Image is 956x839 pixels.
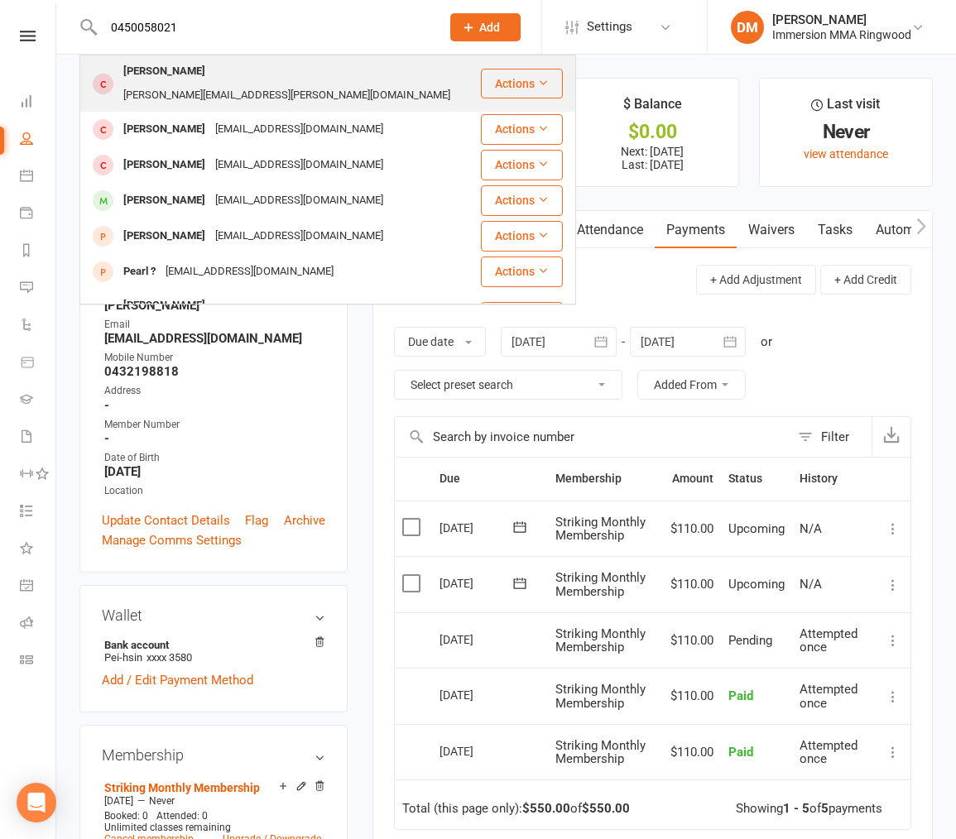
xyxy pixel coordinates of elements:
div: [PERSON_NAME] [118,189,210,213]
span: xxxx 3580 [147,651,192,664]
span: Attempted once [800,626,858,655]
div: Open Intercom Messenger [17,783,56,822]
span: Pending [728,633,772,648]
span: Upcoming [728,577,785,592]
button: Actions [481,114,563,144]
span: Striking Monthly Membership [555,570,646,599]
span: Never [149,795,175,807]
th: Membership [548,458,664,500]
span: Attended: 0 [156,810,208,822]
strong: [DATE] [104,464,325,479]
span: Attempted once [800,738,858,767]
span: N/A [800,577,822,592]
button: Actions [481,150,563,180]
a: Payments [20,196,57,233]
th: Amount [663,458,721,500]
div: Filter [821,427,849,447]
a: Roll call kiosk mode [20,606,57,643]
strong: $550.00 [522,801,570,816]
strong: - [104,398,325,413]
button: Actions [481,185,563,215]
a: What's New [20,531,57,568]
div: Location [104,483,325,499]
div: [EMAIL_ADDRESS][DOMAIN_NAME] [210,189,388,213]
div: Member Number [104,417,325,433]
div: Date of Birth [104,450,325,466]
div: [DATE] [440,515,516,540]
div: [PERSON_NAME] [118,294,210,318]
div: DM [731,11,764,44]
div: [DATE] [440,682,516,707]
strong: [EMAIL_ADDRESS][DOMAIN_NAME] [104,331,325,346]
span: Paid [728,745,753,760]
button: Actions [481,302,563,332]
button: Add [450,13,521,41]
div: Address [104,383,325,399]
input: Search... [98,16,429,39]
div: Pearl ? [118,260,161,284]
div: [PERSON_NAME] [118,224,210,248]
div: $0.00 [581,123,723,141]
div: Showing of payments [736,802,882,816]
strong: [PERSON_NAME] [104,298,325,313]
span: Upcoming [728,521,785,536]
div: [DATE] [440,570,516,596]
h3: Membership [102,747,325,764]
td: $110.00 [663,724,721,780]
button: Actions [481,221,563,251]
a: Update Contact Details [102,511,230,530]
span: [DATE] [104,795,133,807]
strong: 1 - 5 [783,801,809,816]
a: People [20,122,57,159]
div: Immersion MMA Ringwood [772,27,911,42]
h3: Wallet [102,607,325,624]
a: Payments [655,211,737,249]
div: Email [104,317,325,333]
div: [PERSON_NAME] [118,117,210,141]
th: Due [432,458,548,500]
span: Attempted once [800,682,858,711]
a: General attendance kiosk mode [20,568,57,606]
span: Striking Monthly Membership [555,515,646,544]
span: Booked: 0 [104,810,148,822]
a: Reports [20,233,57,271]
strong: Bank account [104,639,317,651]
div: [EMAIL_ADDRESS][DOMAIN_NAME] [210,224,388,248]
button: Filter [790,417,872,457]
button: Actions [481,256,563,286]
span: Paid [728,688,753,703]
button: Actions [481,69,563,98]
div: [PERSON_NAME][EMAIL_ADDRESS][PERSON_NAME][DOMAIN_NAME] [118,84,455,108]
span: Unlimited classes remaining [104,822,231,833]
a: Calendar [20,159,57,196]
span: N/A [800,521,822,536]
div: $ Balance [623,93,682,123]
td: $110.00 [663,556,721,612]
div: Never [775,123,917,141]
a: Striking Monthly Membership [104,781,260,794]
div: [PERSON_NAME] [772,12,911,27]
div: [DATE] [440,626,516,652]
span: Settings [587,8,632,46]
span: Striking Monthly Membership [555,738,646,767]
p: Next: [DATE] Last: [DATE] [581,145,723,171]
a: Waivers [737,211,806,249]
button: Due date [394,327,486,357]
button: Added From [637,370,746,400]
strong: $550.00 [582,801,630,816]
div: [EMAIL_ADDRESS][DOMAIN_NAME] [161,260,339,284]
div: [EMAIL_ADDRESS][DOMAIN_NAME] [210,117,388,141]
div: Last visit [811,93,880,123]
span: Add [479,21,500,34]
div: [DATE] [440,738,516,764]
a: Attendance [565,211,655,249]
td: $110.00 [663,668,721,724]
th: History [792,458,876,500]
a: Manage Comms Settings [102,530,242,550]
td: $110.00 [663,501,721,557]
th: Status [721,458,792,500]
div: [PERSON_NAME] [118,153,210,177]
strong: - [104,431,325,446]
a: Archive [284,511,325,530]
div: [EMAIL_ADDRESS][DOMAIN_NAME] [210,153,388,177]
